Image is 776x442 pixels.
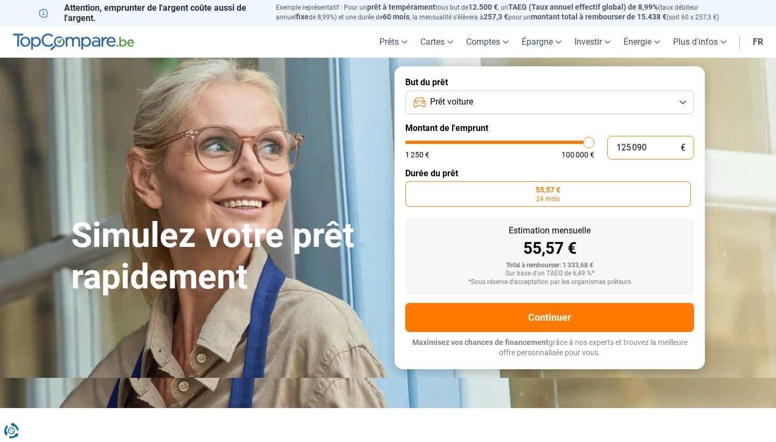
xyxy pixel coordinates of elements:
[568,26,617,58] a: Investir
[405,91,694,114] button: Prêt voiture
[483,12,508,21] span: 257,3 €
[536,196,560,202] span: 24 mois
[536,186,560,194] span: 55,57 €
[460,26,515,58] a: Comptes
[412,338,549,347] span: Maximisez vos chances de financement
[531,12,667,21] span: montant total à rembourser de 15.438 €
[405,337,694,358] p: grâce à nos experts et trouvez la meilleure offre personnalisée pour vous.
[405,151,429,158] span: 1 250 €
[414,226,685,235] div: Estimation mensuelle
[617,26,667,58] a: Énergie
[71,215,382,298] h1: Simulez votre prêt rapidement
[405,168,694,178] label: Durée du prêt
[405,123,694,133] label: Montant de l'emprunt
[508,3,658,11] span: TAEG (Taux annuel effectif global) de 8,99%
[373,26,414,58] a: Prêts
[414,262,685,270] div: Total à rembourser: 1 333,68 €
[414,279,685,286] div: *Sous réserve d'acceptation par les organismes prêteurs
[414,26,460,58] a: Cartes
[414,270,685,278] div: Sur base d'un TAEG de 6,49 %*
[296,12,309,21] span: fixe
[515,26,568,58] a: Épargne
[405,77,694,87] label: But du prêt
[367,3,435,11] span: prêt à tempérament
[414,240,685,257] div: 55,57 €
[405,303,694,332] button: Continuer
[681,143,685,153] span: €
[746,26,770,58] a: fr
[39,3,263,23] p: Attention, emprunter de l'argent coûte aussi de l'argent.
[562,151,594,158] span: 100 000 €
[430,96,473,108] span: Prêt voiture
[667,26,733,58] a: Plus d'infos
[383,12,410,21] span: 60 mois
[276,3,737,22] p: Exemple représentatif : Pour un tous but de , un (taux débiteur annuel de 8,99%) et une durée de ...
[468,3,498,11] span: 12.500 €
[13,33,134,51] img: TopCompare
